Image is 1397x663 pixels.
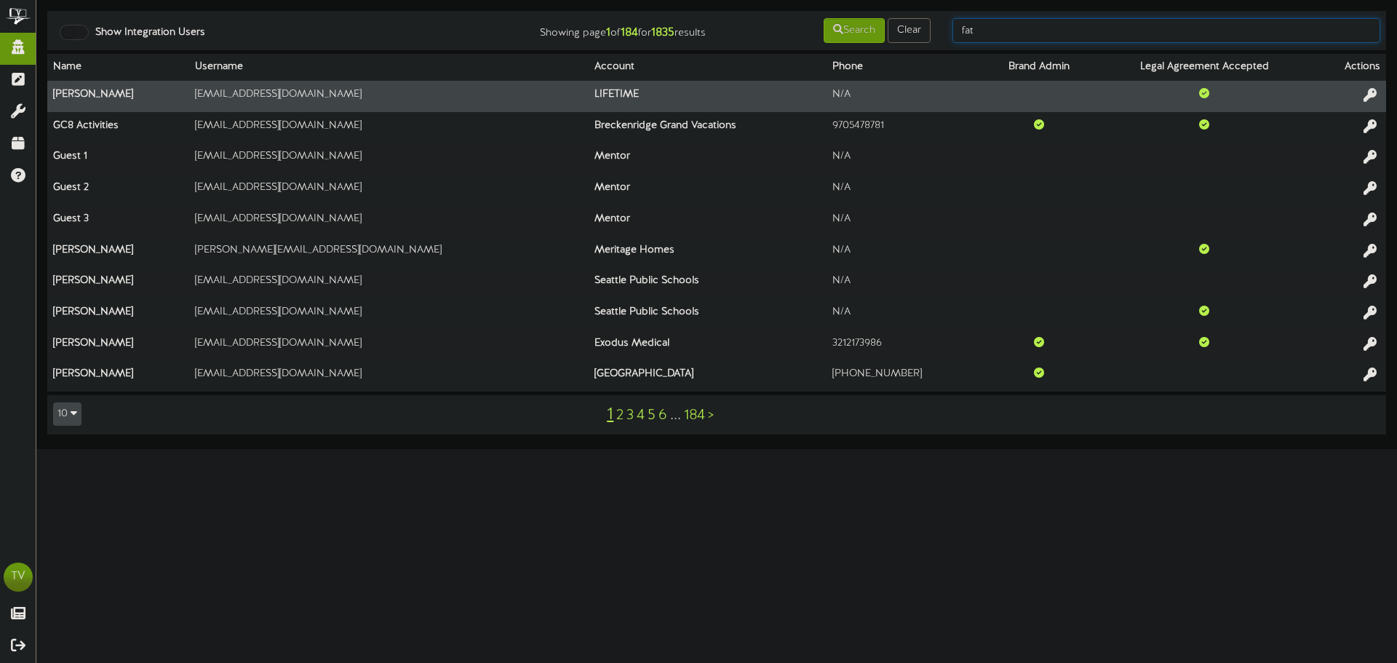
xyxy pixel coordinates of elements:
[824,18,885,43] button: Search
[827,112,983,143] td: 9705478781
[708,408,714,424] a: >
[658,408,667,424] a: 6
[589,175,827,206] th: Mentor
[607,405,613,424] a: 1
[189,330,589,361] td: [EMAIL_ADDRESS][DOMAIN_NAME]
[589,268,827,299] th: Seattle Public Schools
[983,54,1096,81] th: Brand Admin
[589,237,827,268] th: Meritage Homes
[827,205,983,237] td: N/A
[47,237,189,268] th: [PERSON_NAME]
[189,205,589,237] td: [EMAIL_ADDRESS][DOMAIN_NAME]
[827,268,983,299] td: N/A
[827,54,983,81] th: Phone
[189,81,589,112] td: [EMAIL_ADDRESS][DOMAIN_NAME]
[589,112,827,143] th: Breckenridge Grand Vacations
[1313,54,1386,81] th: Actions
[189,112,589,143] td: [EMAIL_ADDRESS][DOMAIN_NAME]
[189,54,589,81] th: Username
[47,175,189,206] th: Guest 2
[589,330,827,361] th: Exodus Medical
[648,408,656,424] a: 5
[189,237,589,268] td: [PERSON_NAME][EMAIL_ADDRESS][DOMAIN_NAME]
[888,18,931,43] button: Clear
[47,361,189,392] th: [PERSON_NAME]
[4,563,33,592] div: TV
[189,298,589,330] td: [EMAIL_ADDRESS][DOMAIN_NAME]
[47,143,189,175] th: Guest 1
[827,81,983,112] td: N/A
[589,361,827,392] th: [GEOGRAPHIC_DATA]
[492,17,717,41] div: Showing page of for results
[589,143,827,175] th: Mentor
[827,175,983,206] td: N/A
[47,298,189,330] th: [PERSON_NAME]
[589,298,827,330] th: Seattle Public Schools
[651,26,674,39] strong: 1835
[53,402,81,426] button: 10
[47,268,189,299] th: [PERSON_NAME]
[47,81,189,112] th: [PERSON_NAME]
[589,81,827,112] th: LIFETIME
[47,330,189,361] th: [PERSON_NAME]
[84,25,205,40] label: Show Integration Users
[589,54,827,81] th: Account
[670,408,681,424] a: ...
[626,408,634,424] a: 3
[606,26,610,39] strong: 1
[189,143,589,175] td: [EMAIL_ADDRESS][DOMAIN_NAME]
[621,26,638,39] strong: 184
[47,54,189,81] th: Name
[827,298,983,330] td: N/A
[637,408,645,424] a: 4
[47,205,189,237] th: Guest 3
[827,143,983,175] td: N/A
[189,175,589,206] td: [EMAIL_ADDRESS][DOMAIN_NAME]
[616,408,624,424] a: 2
[827,237,983,268] td: N/A
[47,112,189,143] th: GC8 Activities
[827,361,983,392] td: [PHONE_NUMBER]
[1096,54,1313,81] th: Legal Agreement Accepted
[952,18,1380,43] input: -- Search --
[827,330,983,361] td: 3212173986
[684,408,705,424] a: 184
[189,361,589,392] td: [EMAIL_ADDRESS][DOMAIN_NAME]
[589,205,827,237] th: Mentor
[189,268,589,299] td: [EMAIL_ADDRESS][DOMAIN_NAME]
